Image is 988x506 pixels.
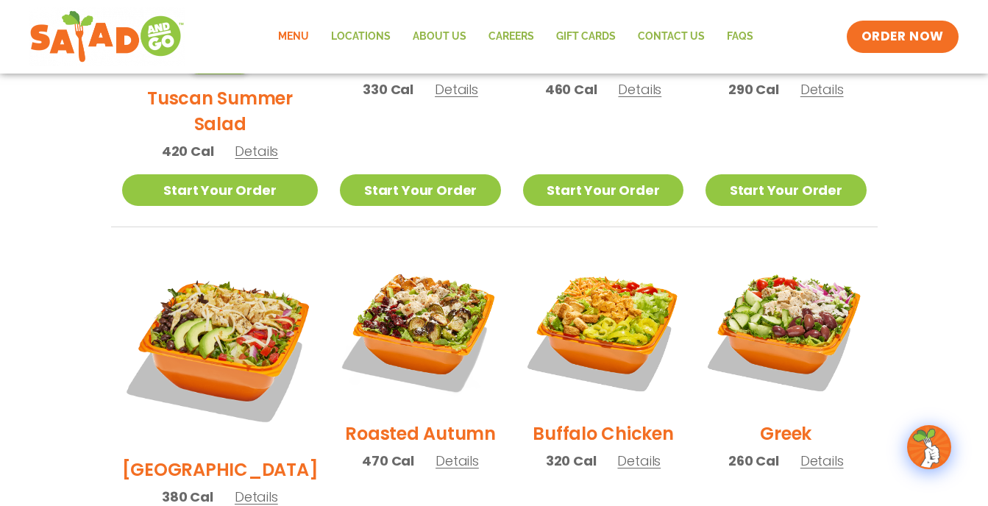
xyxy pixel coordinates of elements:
span: 470 Cal [362,451,414,471]
span: 460 Cal [545,79,597,99]
a: About Us [402,20,477,54]
img: Product photo for Greek Salad [706,249,866,410]
span: 320 Cal [546,451,597,471]
a: ORDER NOW [847,21,959,53]
a: Locations [320,20,402,54]
a: Start Your Order [122,174,319,206]
span: Details [235,488,278,506]
img: new-SAG-logo-768×292 [29,7,185,66]
span: Details [235,142,278,160]
span: Details [618,80,661,99]
img: wpChatIcon [909,427,950,468]
h2: Buffalo Chicken [533,421,673,446]
span: ORDER NOW [861,28,944,46]
a: GIFT CARDS [545,20,627,54]
a: Careers [477,20,545,54]
span: Details [800,452,844,470]
span: 420 Cal [162,141,214,161]
span: Details [800,80,844,99]
a: Contact Us [627,20,716,54]
span: 260 Cal [728,451,779,471]
a: FAQs [716,20,764,54]
h2: [GEOGRAPHIC_DATA] [122,457,319,482]
a: Menu [267,20,320,54]
a: Start Your Order [340,174,500,206]
span: 290 Cal [728,79,779,99]
a: Start Your Order [523,174,683,206]
h2: Roasted Autumn [345,421,496,446]
span: Details [617,452,661,470]
a: Start Your Order [706,174,866,206]
nav: Menu [267,20,764,54]
img: Product photo for Buffalo Chicken Salad [523,249,683,410]
h2: Greek [760,421,811,446]
span: Details [436,452,479,470]
img: Product photo for Roasted Autumn Salad [340,249,500,410]
img: Product photo for BBQ Ranch Salad [122,249,319,446]
span: 330 Cal [363,79,413,99]
span: Details [435,80,478,99]
h2: Tuscan Summer Salad [122,85,319,137]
